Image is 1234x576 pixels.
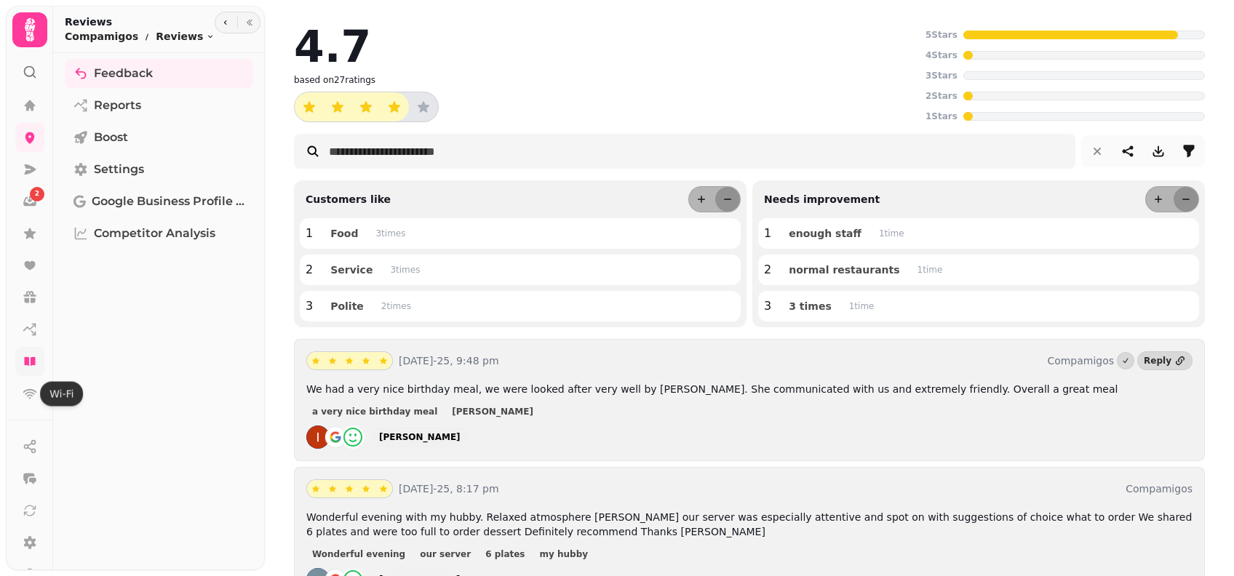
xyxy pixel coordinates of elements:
span: my hubby [540,550,589,559]
button: star [375,480,392,497]
button: star [295,92,324,121]
p: 2 time s [381,300,411,312]
div: Reply [1144,355,1171,367]
img: ACg8ocJDMsKHm94OUPWiXpXST0UsTloBgxpaRROyYz6wjIctdkgK8w=s128-c0x00000000-cc-rp-mo [306,425,330,449]
button: more [1146,187,1171,212]
button: Marked as done [1117,352,1134,369]
p: Needs improvement [758,192,880,207]
span: 6 plates [485,550,525,559]
button: Wonderful evening [306,547,411,561]
div: Wi-Fi [40,381,83,406]
p: 4 Stars [925,49,958,61]
button: star [357,352,375,369]
button: my hubby [534,547,594,561]
a: Feedback [65,59,253,88]
button: less [1174,187,1198,212]
button: download [1144,137,1173,166]
span: our server [420,550,471,559]
button: star [351,92,381,121]
span: Food [330,228,358,239]
p: 3 time s [375,228,405,239]
div: [PERSON_NAME] [379,431,461,443]
p: 1 time [879,228,904,239]
span: Settings [94,161,144,178]
button: star [307,352,325,369]
button: 3 times [777,297,843,316]
p: 5 Stars [925,29,958,41]
p: 2 [764,261,771,279]
button: [PERSON_NAME] [446,404,539,419]
img: go-emblem@2x.png [324,425,347,449]
span: [PERSON_NAME] [452,407,533,416]
button: our server [414,547,477,561]
button: a very nice birthday meal [306,404,443,419]
a: 2 [15,187,44,216]
button: star [324,352,341,369]
p: Compamigos [65,29,138,44]
p: 1 [764,225,771,242]
button: reset filters [1083,137,1112,166]
button: share-thread [1113,137,1142,166]
span: Polite [330,301,364,311]
span: Reports [94,97,141,114]
button: star [341,480,358,497]
span: enough staff [789,228,861,239]
p: 2 Stars [925,90,958,102]
button: less [715,187,740,212]
button: star [375,352,392,369]
button: star [323,92,352,121]
button: star [357,480,375,497]
p: 3 time s [390,264,420,276]
button: star [380,92,409,121]
p: [DATE]-25, 9:48 pm [399,353,1041,368]
button: Service [319,260,384,279]
span: 2 [35,189,39,199]
span: Google Business Profile (Beta) [92,193,244,210]
button: filter [1174,137,1203,166]
nav: Tabs [53,53,265,570]
a: [PERSON_NAME] [370,427,469,447]
a: Google Business Profile (Beta) [65,187,253,216]
h2: Reviews [65,15,215,29]
button: enough staff [777,224,873,243]
span: We had a very nice birthday meal, we were looked after very well by [PERSON_NAME]. She communicat... [306,383,1118,395]
span: normal restaurants [789,265,899,275]
button: star [409,92,438,121]
h2: 4.7 [294,25,371,68]
span: Feedback [94,65,153,82]
button: Polite [319,297,375,316]
p: 1 time [849,300,875,312]
a: Reply [1137,351,1193,370]
a: Reports [65,91,253,120]
p: 2 [306,261,313,279]
p: 3 Stars [925,70,958,81]
button: normal restaurants [777,260,911,279]
nav: breadcrumb [65,29,215,44]
a: Settings [65,155,253,184]
span: Wonderful evening with my hubby. Relaxed atmosphere [PERSON_NAME] our server was especially atten... [306,511,1192,537]
button: Reviews [156,29,215,44]
button: star [324,480,341,497]
p: Compamigos [1126,481,1193,496]
p: 1 Stars [925,111,958,122]
button: 6 plates [479,547,530,561]
span: Wonderful evening [312,550,405,559]
button: Food [319,224,370,243]
a: Boost [65,123,253,152]
p: Customers like [300,192,391,207]
p: 3 [306,297,313,315]
button: star [307,480,325,497]
button: more [689,187,714,212]
span: 3 times [789,301,832,311]
span: Service [330,265,373,275]
p: Compamigos [1047,353,1114,368]
p: 3 [764,297,771,315]
span: Boost [94,129,128,146]
span: Competitor Analysis [94,225,215,242]
p: 1 time [917,264,943,276]
a: Competitor Analysis [65,219,253,248]
p: 1 [306,225,313,242]
p: based on 27 ratings [294,74,375,86]
button: star [341,352,358,369]
p: [DATE]-25, 8:17 pm [399,481,1120,496]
